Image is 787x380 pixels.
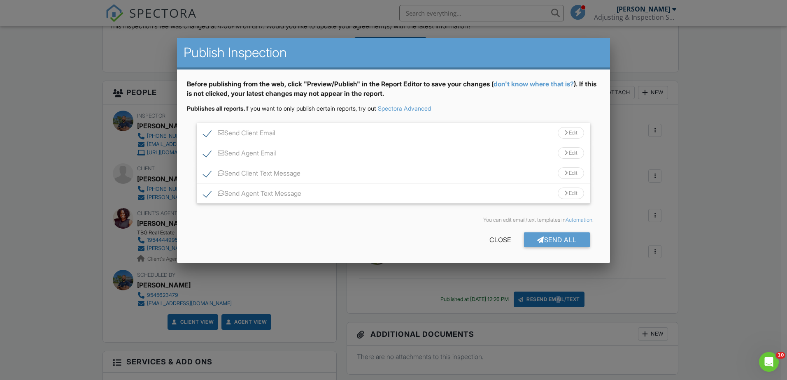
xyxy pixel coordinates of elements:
[203,190,301,200] label: Send Agent Text Message
[776,352,785,359] span: 10
[476,232,524,247] div: Close
[187,105,376,112] span: If you want to only publish certain reports, try out
[187,79,600,104] div: Before publishing from the web, click "Preview/Publish" in the Report Editor to save your changes...
[378,105,431,112] a: Spectora Advanced
[558,127,584,139] div: Edit
[558,167,584,179] div: Edit
[558,147,584,159] div: Edit
[203,169,300,180] label: Send Client Text Message
[558,188,584,199] div: Edit
[193,217,594,223] div: You can edit email/text templates in .
[566,217,592,223] a: Automation
[187,105,245,112] strong: Publishes all reports.
[203,129,275,139] label: Send Client Email
[494,80,574,88] a: don't know where that is?
[759,352,779,372] iframe: Intercom live chat
[184,44,603,61] h2: Publish Inspection
[203,149,276,160] label: Send Agent Email
[524,232,590,247] div: Send All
